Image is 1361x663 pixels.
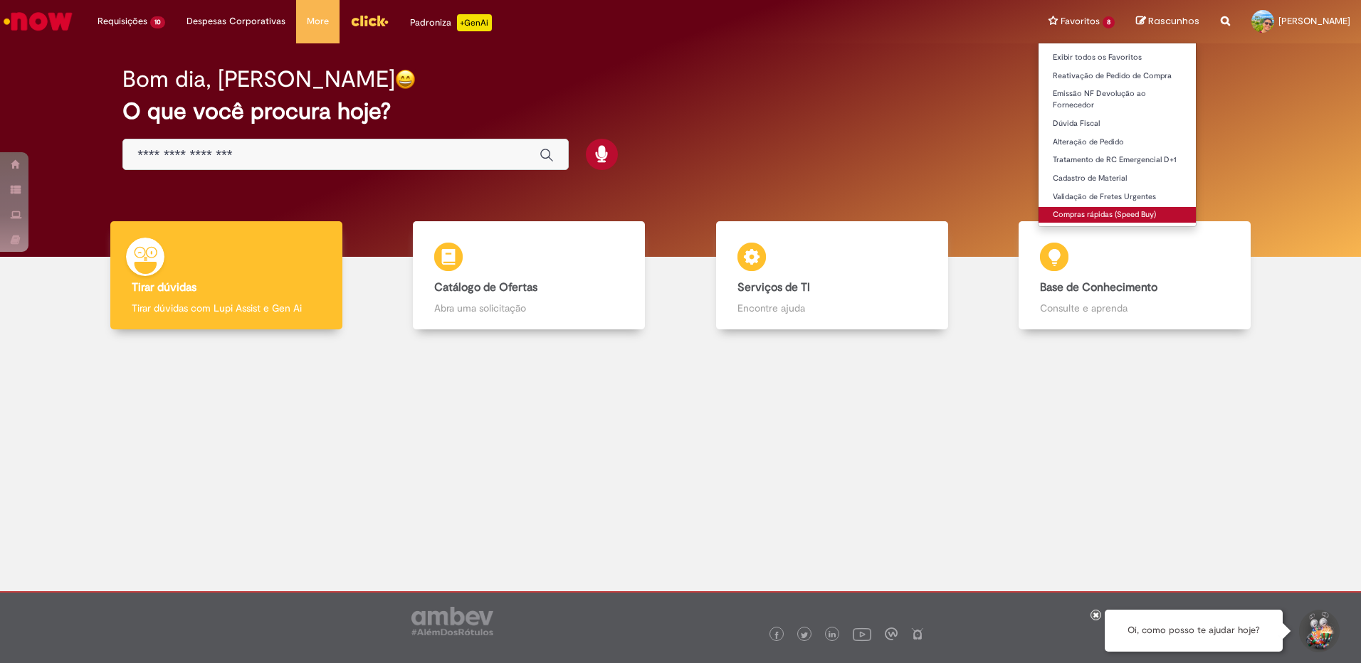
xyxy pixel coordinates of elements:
p: Tirar dúvidas com Lupi Assist e Gen Ai [132,301,321,315]
a: Exibir todos os Favoritos [1039,50,1196,65]
img: logo_footer_facebook.png [773,632,780,639]
button: Iniciar Conversa de Suporte [1297,610,1340,652]
a: Rascunhos [1136,15,1199,28]
p: Consulte e aprenda [1040,301,1229,315]
a: Emissão NF Devolução ao Fornecedor [1039,86,1196,112]
a: Tirar dúvidas Tirar dúvidas com Lupi Assist e Gen Ai [75,221,378,330]
b: Serviços de TI [737,280,810,295]
ul: Favoritos [1038,43,1197,227]
p: +GenAi [457,14,492,31]
span: 8 [1103,16,1115,28]
span: Requisições [98,14,147,28]
b: Base de Conhecimento [1040,280,1157,295]
p: Encontre ajuda [737,301,927,315]
span: Despesas Corporativas [186,14,285,28]
div: Oi, como posso te ajudar hoje? [1105,610,1283,652]
img: logo_footer_naosei.png [911,627,924,640]
a: Tratamento de RC Emergencial D+1 [1039,152,1196,168]
a: Base de Conhecimento Consulte e aprenda [984,221,1287,330]
a: Cadastro de Material [1039,171,1196,186]
img: ServiceNow [1,7,75,36]
span: [PERSON_NAME] [1278,15,1350,27]
img: logo_footer_ambev_rotulo_gray.png [411,607,493,635]
img: logo_footer_twitter.png [801,632,808,639]
h2: O que você procura hoje? [122,99,1239,124]
img: logo_footer_linkedin.png [829,631,836,640]
a: Validação de Fretes Urgentes [1039,189,1196,205]
b: Tirar dúvidas [132,280,196,295]
a: Reativação de Pedido de Compra [1039,68,1196,84]
p: Abra uma solicitação [434,301,624,315]
div: Padroniza [410,14,492,31]
img: click_logo_yellow_360x200.png [350,10,389,31]
a: Serviços de TI Encontre ajuda [680,221,984,330]
img: logo_footer_youtube.png [853,625,871,643]
b: Catálogo de Ofertas [434,280,537,295]
img: logo_footer_workplace.png [885,627,898,640]
h2: Bom dia, [PERSON_NAME] [122,67,395,92]
a: Alteração de Pedido [1039,134,1196,150]
span: More [307,14,329,28]
span: 10 [150,16,165,28]
span: Favoritos [1061,14,1100,28]
span: Rascunhos [1148,14,1199,28]
a: Compras rápidas (Speed Buy) [1039,207,1196,223]
a: Catálogo de Ofertas Abra uma solicitação [378,221,681,330]
img: happy-face.png [395,69,416,90]
a: Dúvida Fiscal [1039,116,1196,132]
